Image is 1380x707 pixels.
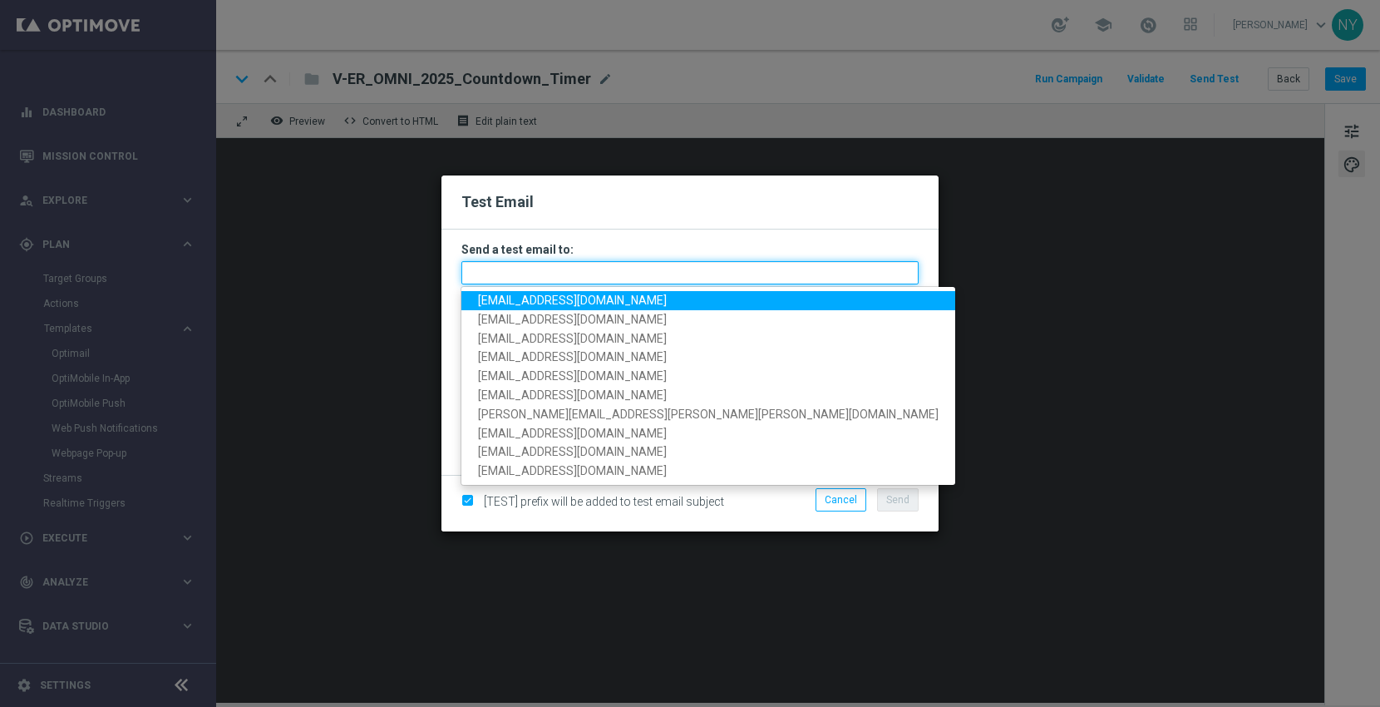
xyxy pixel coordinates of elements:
[484,495,724,508] span: [TEST] prefix will be added to test email subject
[478,408,939,421] span: [PERSON_NAME][EMAIL_ADDRESS][PERSON_NAME][PERSON_NAME][DOMAIN_NAME]
[478,313,667,326] span: [EMAIL_ADDRESS][DOMAIN_NAME]
[461,462,955,481] a: [EMAIL_ADDRESS][DOMAIN_NAME]
[461,423,955,442] a: [EMAIL_ADDRESS][DOMAIN_NAME]
[478,331,667,344] span: [EMAIL_ADDRESS][DOMAIN_NAME]
[461,192,919,212] h2: Test Email
[886,494,909,506] span: Send
[461,348,955,367] a: [EMAIL_ADDRESS][DOMAIN_NAME]
[461,405,955,424] a: [PERSON_NAME][EMAIL_ADDRESS][PERSON_NAME][PERSON_NAME][DOMAIN_NAME]
[461,329,955,348] a: [EMAIL_ADDRESS][DOMAIN_NAME]
[478,426,667,439] span: [EMAIL_ADDRESS][DOMAIN_NAME]
[461,291,955,310] a: [EMAIL_ADDRESS][DOMAIN_NAME]
[461,242,919,257] h3: Send a test email to:
[478,388,667,402] span: [EMAIL_ADDRESS][DOMAIN_NAME]
[478,350,667,363] span: [EMAIL_ADDRESS][DOMAIN_NAME]
[478,464,667,477] span: [EMAIL_ADDRESS][DOMAIN_NAME]
[478,294,667,307] span: [EMAIL_ADDRESS][DOMAIN_NAME]
[461,310,955,329] a: [EMAIL_ADDRESS][DOMAIN_NAME]
[816,488,866,512] button: Cancel
[461,386,955,405] a: [EMAIL_ADDRESS][DOMAIN_NAME]
[478,445,667,458] span: [EMAIL_ADDRESS][DOMAIN_NAME]
[877,488,919,512] button: Send
[478,369,667,383] span: [EMAIL_ADDRESS][DOMAIN_NAME]
[461,367,955,386] a: [EMAIL_ADDRESS][DOMAIN_NAME]
[461,442,955,462] a: [EMAIL_ADDRESS][DOMAIN_NAME]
